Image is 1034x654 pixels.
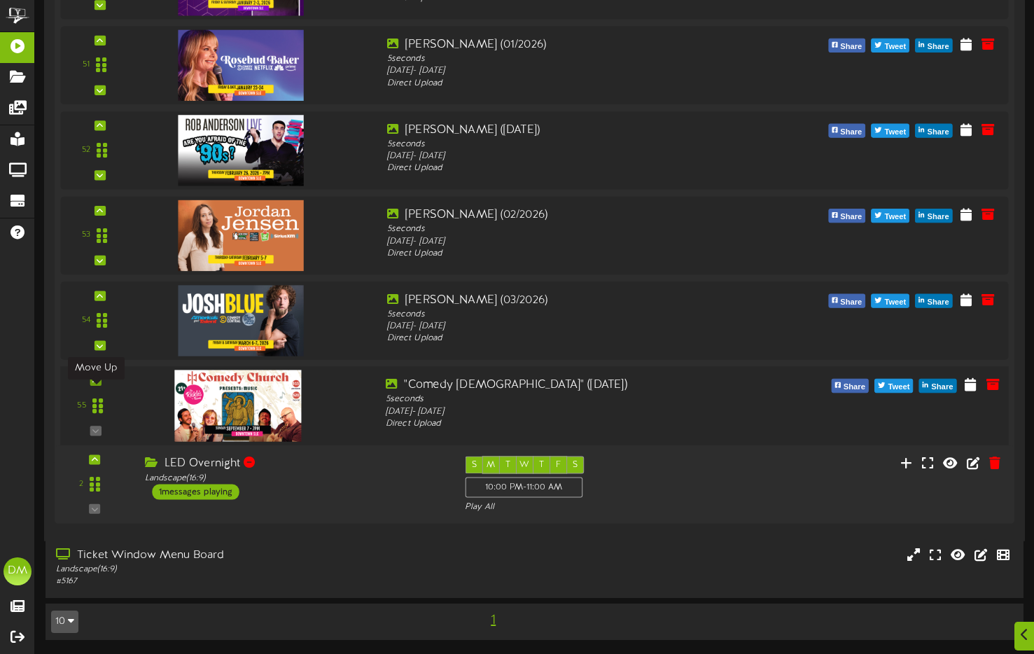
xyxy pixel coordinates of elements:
[472,460,477,470] span: S
[915,124,952,138] button: Share
[145,456,444,472] div: LED Overnight
[77,400,85,412] div: 55
[387,37,761,53] div: [PERSON_NAME] (01/2026)
[387,138,761,150] div: 5 seconds
[178,115,304,186] img: 922e3da5-6c5c-44fc-ab16-c13fa0fec061.jpg
[56,576,442,587] div: # 5167
[387,309,761,321] div: 5 seconds
[387,207,761,223] div: [PERSON_NAME] (02/2026)
[915,209,952,223] button: Share
[874,379,913,393] button: Tweet
[539,460,544,470] span: T
[885,380,912,395] span: Tweet
[387,333,761,345] div: Direct Upload
[82,314,90,326] div: 54
[387,235,761,247] div: [DATE] - [DATE]
[915,294,952,308] button: Share
[881,295,909,310] span: Tweet
[837,209,865,225] span: Share
[828,294,865,308] button: Share
[387,78,761,90] div: Direct Upload
[837,295,865,310] span: Share
[519,460,529,470] span: W
[386,418,763,431] div: Direct Upload
[831,379,869,393] button: Share
[465,477,582,497] div: 10:00 PM - 11:00 AM
[871,294,909,308] button: Tweet
[915,39,952,53] button: Share
[145,472,444,484] div: Landscape ( 16:9 )
[881,125,909,140] span: Tweet
[56,548,442,564] div: Ticket Window Menu Board
[837,39,865,55] span: Share
[465,501,684,513] div: Play All
[871,124,909,138] button: Tweet
[919,379,957,393] button: Share
[387,223,761,235] div: 5 seconds
[881,209,909,225] span: Tweet
[928,380,956,395] span: Share
[387,53,761,65] div: 5 seconds
[152,484,239,499] div: 1 messages playing
[178,30,304,101] img: 1c05f8af-d8a8-4b4e-8cff-75b77cdc3a56.jpg
[837,125,865,140] span: Share
[487,460,495,470] span: M
[387,122,761,138] div: [PERSON_NAME] ([DATE])
[387,321,761,333] div: [DATE] - [DATE]
[828,209,865,223] button: Share
[178,200,304,271] img: d4cc7d2b-90cf-46cb-a565-17aee4ae232e.jpg
[4,557,32,585] div: DM
[871,39,909,53] button: Tweet
[56,564,442,576] div: Landscape ( 16:9 )
[841,380,868,395] span: Share
[82,230,90,242] div: 53
[174,370,302,441] img: 5501b6a8-2b15-4020-91db-c419e581c022.jpg
[51,611,78,633] button: 10
[386,377,763,394] div: "Comedy [DEMOGRAPHIC_DATA]" ([DATE])
[925,295,952,310] span: Share
[387,65,761,77] div: [DATE] - [DATE]
[881,39,909,55] span: Tweet
[83,60,90,71] div: 51
[556,460,561,470] span: F
[925,125,952,140] span: Share
[573,460,578,470] span: S
[925,209,952,225] span: Share
[82,144,90,156] div: 52
[925,39,952,55] span: Share
[387,248,761,260] div: Direct Upload
[386,394,763,406] div: 5 seconds
[387,162,761,174] div: Direct Upload
[828,124,865,138] button: Share
[871,209,909,223] button: Tweet
[387,151,761,162] div: [DATE] - [DATE]
[487,613,499,628] span: 1
[505,460,510,470] span: T
[178,285,304,356] img: 8985d6fa-7a42-4dbe-bcda-d76557786f26.jpg
[386,405,763,418] div: [DATE] - [DATE]
[828,39,865,53] button: Share
[387,292,761,308] div: [PERSON_NAME] (03/2026)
